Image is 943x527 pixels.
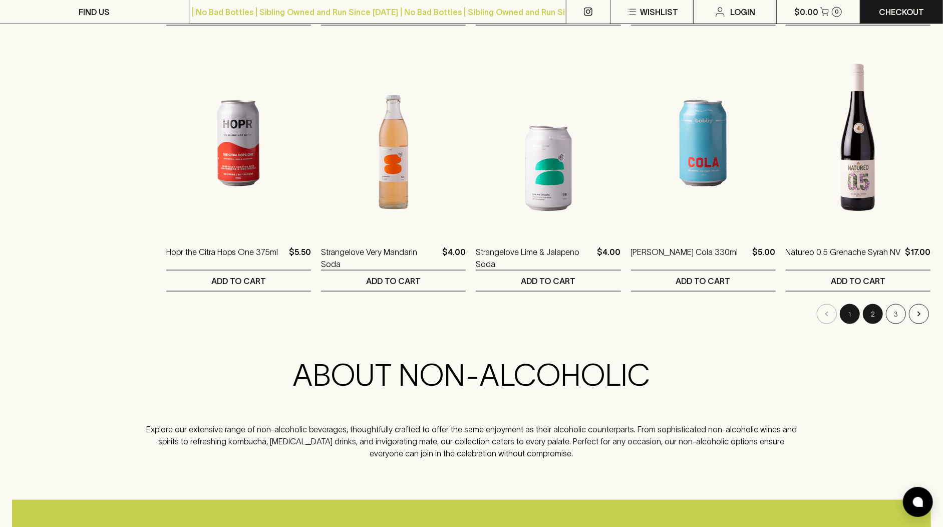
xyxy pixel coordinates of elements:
[835,9,839,15] p: 0
[166,304,930,324] nav: pagination navigation
[840,304,860,324] button: page 1
[913,497,923,507] img: bubble-icon
[476,56,620,231] img: Strangelove Lime & Jalapeno Soda
[879,6,924,18] p: Checkout
[166,271,311,291] button: ADD TO CART
[863,304,883,324] button: Go to page 2
[597,246,621,270] p: $4.00
[476,271,620,291] button: ADD TO CART
[521,275,575,287] p: ADD TO CART
[321,246,438,270] a: Strangelove Very Mandarin Soda
[640,6,678,18] p: Wishlist
[166,56,311,231] img: Hopr the Citra Hops One 375ml
[79,6,110,18] p: FIND US
[786,56,930,231] img: Natureo 0.5 Grenache Syrah NV
[786,246,901,270] a: Natureo 0.5 Grenache Syrah NV
[211,275,266,287] p: ADD TO CART
[786,271,930,291] button: ADD TO CART
[676,275,731,287] p: ADD TO CART
[831,275,885,287] p: ADD TO CART
[753,246,776,270] p: $5.00
[794,6,818,18] p: $0.00
[321,56,466,231] img: Strangelove Very Mandarin Soda
[905,246,930,270] p: $17.00
[476,246,593,270] a: Strangelove Lime & Jalapeno Soda
[631,271,776,291] button: ADD TO CART
[366,275,421,287] p: ADD TO CART
[909,304,929,324] button: Go to next page
[321,271,466,291] button: ADD TO CART
[730,6,755,18] p: Login
[289,246,311,270] p: $5.50
[631,56,776,231] img: Bobby Soda Cola 330ml
[166,246,278,270] a: Hopr the Citra Hops One 375ml
[442,246,466,270] p: $4.00
[886,304,906,324] button: Go to page 3
[141,423,801,459] p: Explore our extensive range of non-alcoholic beverages, thoughtfully crafted to offer the same en...
[631,246,738,270] a: [PERSON_NAME] Cola 330ml
[141,357,801,393] h2: ABOUT NON-ALCOHOLIC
